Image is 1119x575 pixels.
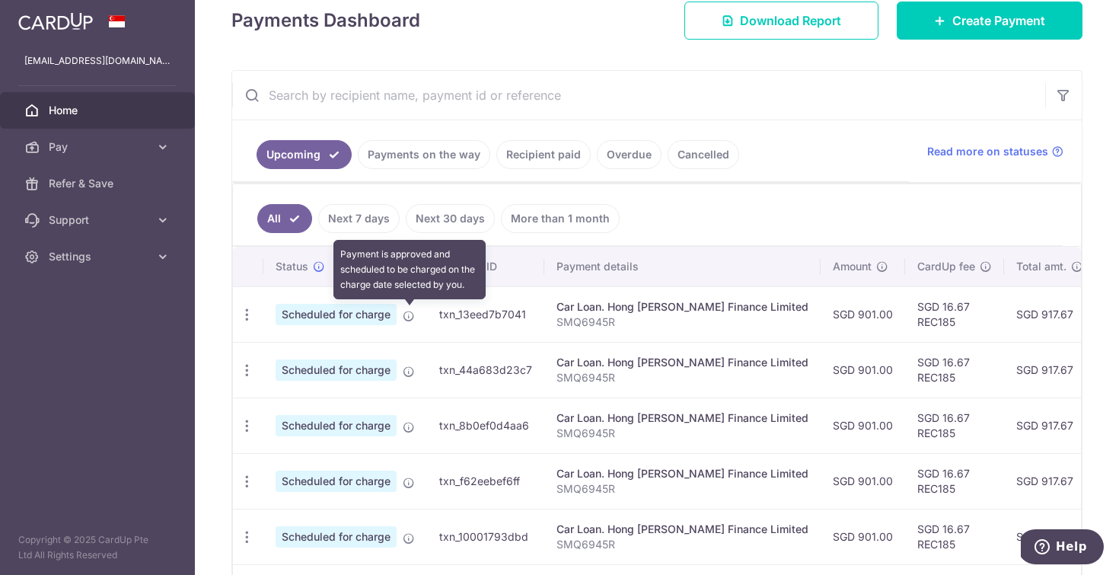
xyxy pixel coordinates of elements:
[905,509,1004,564] td: SGD 16.67 REC185
[821,509,905,564] td: SGD 901.00
[406,204,495,233] a: Next 30 days
[556,466,808,481] div: Car Loan. Hong [PERSON_NAME] Finance Limited
[821,453,905,509] td: SGD 901.00
[556,315,808,330] p: SMQ6945R
[496,140,591,169] a: Recipient paid
[427,247,544,286] th: Payment ID
[232,71,1045,120] input: Search by recipient name, payment id or reference
[18,12,93,30] img: CardUp
[1004,453,1095,509] td: SGD 917.67
[556,410,808,426] div: Car Loan. Hong [PERSON_NAME] Finance Limited
[556,299,808,315] div: Car Loan. Hong [PERSON_NAME] Finance Limited
[556,522,808,537] div: Car Loan. Hong [PERSON_NAME] Finance Limited
[257,204,312,233] a: All
[358,140,490,169] a: Payments on the way
[276,359,397,381] span: Scheduled for charge
[276,471,397,492] span: Scheduled for charge
[668,140,739,169] a: Cancelled
[1004,398,1095,453] td: SGD 917.67
[952,11,1045,30] span: Create Payment
[821,342,905,398] td: SGD 901.00
[740,11,841,30] span: Download Report
[501,204,620,233] a: More than 1 month
[917,259,975,274] span: CardUp fee
[49,139,149,155] span: Pay
[1004,509,1095,564] td: SGD 917.67
[905,286,1004,342] td: SGD 16.67 REC185
[1021,529,1104,567] iframe: Opens a widget where you can find more information
[556,426,808,441] p: SMQ6945R
[544,247,821,286] th: Payment details
[821,286,905,342] td: SGD 901.00
[427,342,544,398] td: txn_44a683d23c7
[24,53,171,69] p: [EMAIL_ADDRESS][DOMAIN_NAME]
[276,415,397,436] span: Scheduled for charge
[927,144,1048,159] span: Read more on statuses
[1004,286,1095,342] td: SGD 917.67
[556,537,808,552] p: SMQ6945R
[318,204,400,233] a: Next 7 days
[833,259,872,274] span: Amount
[49,212,149,228] span: Support
[897,2,1082,40] a: Create Payment
[276,259,308,274] span: Status
[427,286,544,342] td: txn_13eed7b7041
[427,509,544,564] td: txn_10001793dbd
[684,2,878,40] a: Download Report
[49,103,149,118] span: Home
[905,398,1004,453] td: SGD 16.67 REC185
[905,342,1004,398] td: SGD 16.67 REC185
[556,355,808,370] div: Car Loan. Hong [PERSON_NAME] Finance Limited
[427,453,544,509] td: txn_f62eebef6ff
[1016,259,1066,274] span: Total amt.
[927,144,1063,159] a: Read more on statuses
[1004,342,1095,398] td: SGD 917.67
[556,481,808,497] p: SMQ6945R
[276,526,397,548] span: Scheduled for charge
[231,7,420,34] h4: Payments Dashboard
[333,240,486,299] div: Payment is approved and scheduled to be charged on the charge date selected by you.
[427,398,544,453] td: txn_8b0ef0d4aa6
[905,453,1004,509] td: SGD 16.67 REC185
[821,398,905,453] td: SGD 901.00
[276,304,397,325] span: Scheduled for charge
[556,370,808,385] p: SMQ6945R
[49,176,149,191] span: Refer & Save
[257,140,352,169] a: Upcoming
[597,140,662,169] a: Overdue
[49,249,149,264] span: Settings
